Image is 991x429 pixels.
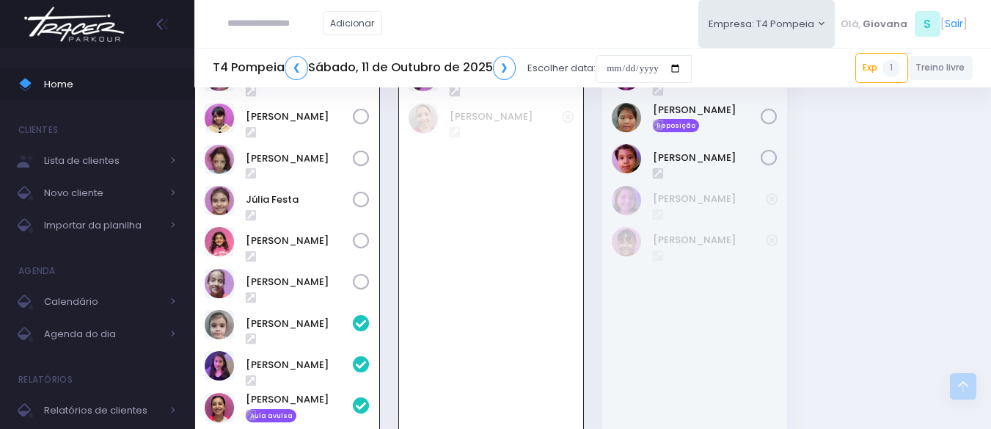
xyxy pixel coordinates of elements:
[18,256,56,286] h4: Agenda
[246,192,353,207] a: Júlia Festa
[450,109,562,124] a: [PERSON_NAME]
[246,392,353,407] a: [PERSON_NAME]
[612,103,641,132] img: Júlia Ayumi Tiba
[653,119,700,132] span: Reposição
[841,17,860,32] span: Olá,
[246,109,353,124] a: [PERSON_NAME]
[44,151,161,170] span: Lista de clientes
[612,144,641,173] img: Yumi Muller
[945,16,963,32] a: Sair
[205,351,234,381] img: Isabella Calvo
[882,60,900,77] span: 1
[653,103,761,118] a: [PERSON_NAME]
[246,234,353,248] a: [PERSON_NAME]
[246,275,353,289] a: [PERSON_NAME]
[44,184,161,203] span: Novo cliente
[246,409,296,422] span: Aula avulsa
[835,7,973,40] div: [ ]
[246,358,353,372] a: [PERSON_NAME]
[44,325,161,344] span: Agenda do dia
[205,227,234,256] img: Maria Orpheu
[653,192,767,206] a: [PERSON_NAME]
[205,269,234,298] img: Veridiana Jansen
[205,145,234,174] img: Julia Pinotti
[205,104,234,133] img: Clarice Lopes
[493,56,516,80] a: ❯
[285,56,308,80] a: ❮
[44,216,161,235] span: Importar da planilha
[908,56,973,80] a: Treino livre
[653,233,767,248] a: [PERSON_NAME]
[205,393,234,422] img: Mariah Oliveira Camargo
[246,317,353,331] a: [PERSON_NAME]
[612,186,641,215] img: Heloisa Nivolone
[205,186,234,215] img: Júlia Festa Tognasca
[18,365,73,394] h4: Relatórios
[863,17,907,32] span: Giovana
[205,310,234,339] img: Brunna Mateus De Paulo Alves
[323,11,383,35] a: Adicionar
[44,292,161,311] span: Calendário
[612,227,641,256] img: Júlia Caze Rodrigues
[915,11,940,37] span: S
[246,151,353,166] a: [PERSON_NAME]
[213,56,516,80] h5: T4 Pompeia Sábado, 11 de Outubro de 2025
[18,115,58,145] h4: Clientes
[653,151,761,165] a: [PERSON_NAME]
[409,104,438,133] img: Thaissa Vicente Guedes
[855,53,908,82] a: Exp1
[44,401,161,420] span: Relatórios de clientes
[213,51,692,85] div: Escolher data:
[44,75,176,94] span: Home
